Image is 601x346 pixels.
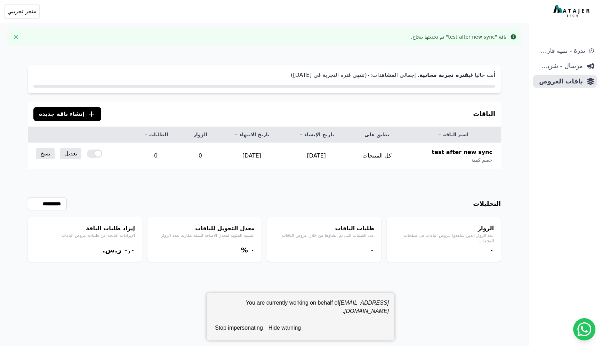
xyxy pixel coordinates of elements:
bdi: ۰ [250,246,255,254]
a: نسخ [36,148,55,159]
p: الإيرادات الناتجة عن طلبات عروض الباقات [35,233,135,238]
p: عدد الزوار الذين شاهدوا عروض الباقات في صفحات المنتجات [394,233,494,244]
h3: الباقات [473,109,495,119]
td: [DATE] [219,143,284,169]
strong: ۰ [367,72,370,78]
span: ر.س. [103,246,121,254]
th: تطبق على [348,127,405,143]
div: You are currently working on behalf of . [212,299,389,321]
strong: فترة تجربة مجانية [419,72,468,78]
h4: طلبات الباقات [274,224,374,233]
p: النسبة المئوية لمعدل الاضافة للسلة مقارنة بعدد الزوار [154,233,255,238]
td: كل المنتجات [348,143,405,169]
h4: الزوار [394,224,494,233]
span: خصم كمية [471,156,492,163]
span: إنشاء باقة جديدة [39,110,85,118]
a: تعديل [60,148,81,159]
td: 0 [181,143,219,169]
a: تاريخ الإنشاء [293,131,340,138]
span: متجر تجريبي [7,7,37,16]
p: عدد الطلبات التي تم إنشاؤها من خلال عروض الباقات [274,233,374,238]
button: stop impersonating [212,321,266,335]
button: متجر تجريبي [4,4,40,19]
td: 0 [130,143,182,169]
div: باقة "test after new sync" تم تحديثها بنجاح. [411,33,506,40]
h4: إيراد طلبات الباقة [35,224,135,233]
span: ندرة - تنبية قارب علي النفاذ [536,46,585,56]
h4: معدل التحويل للباقات [154,224,255,233]
a: الطلبات [139,131,173,138]
div: ۰ [394,245,494,255]
span: باقات العروض [536,77,583,86]
a: تاريخ الانتهاء [228,131,276,138]
div: ۰ [274,245,374,255]
button: إنشاء باقة جديدة [33,107,101,121]
a: اسم الباقة [414,131,492,138]
span: % [241,246,248,254]
p: أنت حاليا في . إجمالي المشاهدات: (تنتهي فترة التجربة في [DATE]) [33,71,495,79]
h3: التحليلات [473,199,501,209]
span: test after new sync [432,148,492,156]
bdi: ۰,۰ [124,246,135,254]
span: مرسال - شريط دعاية [536,61,583,71]
img: MatajerTech Logo [553,5,591,18]
em: [EMAIL_ADDRESS][DOMAIN_NAME] [339,300,389,314]
button: hide warning [266,321,304,335]
th: الزوار [181,127,219,143]
button: Close [10,31,22,42]
td: [DATE] [284,143,348,169]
